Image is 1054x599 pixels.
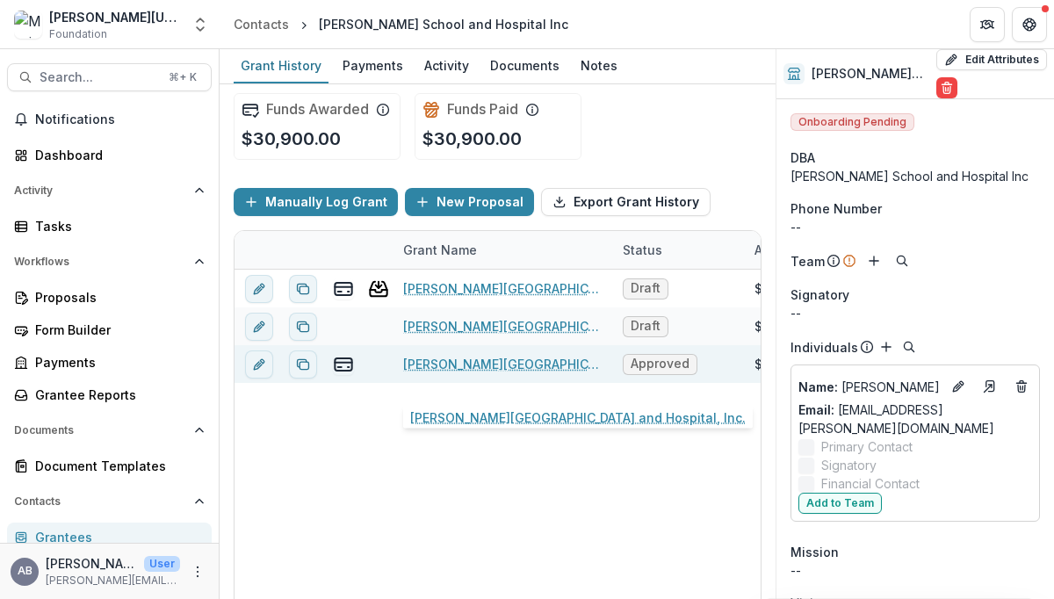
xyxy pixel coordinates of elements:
button: Duplicate proposal [289,350,317,379]
div: Form Builder [35,321,198,339]
div: Grant History [234,53,328,78]
div: Status [612,231,744,269]
button: Manually Log Grant [234,188,398,216]
button: Notifications [7,105,212,134]
span: Mission [790,543,839,561]
button: edit [245,350,273,379]
div: Grantee Reports [35,386,198,404]
button: view-payments [333,354,354,375]
a: Notes [574,49,624,83]
span: Signatory [790,285,849,304]
span: Search... [40,70,158,85]
div: $15,000.00 [754,355,821,373]
span: Workflows [14,256,187,268]
button: Deletes [1011,376,1032,397]
a: Payments [336,49,410,83]
button: Delete [936,77,957,98]
div: Notes [574,53,624,78]
img: Mimi Washington Starrett Data Sandbox V1 [14,11,42,39]
div: Amy Beba [18,566,32,577]
a: Name: [PERSON_NAME] [798,378,941,396]
a: Email: [EMAIL_ADDRESS][PERSON_NAME][DOMAIN_NAME] [798,401,1032,437]
button: Add [863,250,884,271]
a: Form Builder [7,315,212,344]
button: Open Workflows [7,248,212,276]
button: Get Help [1012,7,1047,42]
button: Edit Attributes [936,49,1047,70]
div: -- [790,218,1040,236]
span: Approved [631,357,689,372]
a: [PERSON_NAME][GEOGRAPHIC_DATA] [403,279,602,298]
a: Contacts [227,11,296,37]
div: $0.00 [754,317,790,336]
div: [PERSON_NAME] School and Hospital Inc [319,15,568,33]
div: Amount Awarded [744,241,869,259]
p: $30,900.00 [422,126,522,152]
button: edit [245,313,273,341]
div: Grant Name [393,241,487,259]
div: Payments [35,353,198,372]
div: Amount Awarded [744,231,876,269]
span: Draft [631,281,661,296]
p: [PERSON_NAME] [798,378,941,396]
span: Name : [798,379,838,394]
h2: Funds Paid [447,101,518,118]
a: [PERSON_NAME][GEOGRAPHIC_DATA] and Hospital, Inc. d/b/a [PERSON_NAME] Medical and Educational Center [403,317,602,336]
a: Dashboard [7,141,212,170]
button: Open entity switcher [188,7,213,42]
div: ⌘ + K [165,68,200,87]
span: Signatory [821,456,877,474]
p: Individuals [790,338,858,357]
button: Partners [970,7,1005,42]
a: Document Templates [7,451,212,480]
button: Search [892,250,913,271]
a: Go to contact [976,372,1004,401]
a: Grantee Reports [7,380,212,409]
button: Open Activity [7,177,212,205]
button: Duplicate proposal [289,275,317,303]
p: -- [790,561,1040,580]
h2: Funds Awarded [266,101,369,118]
div: [PERSON_NAME] School and Hospital Inc [790,167,1040,185]
span: Documents [14,424,187,437]
div: Contacts [234,15,289,33]
div: $15,900.00 [754,279,821,298]
span: DBA [790,148,815,167]
a: Proposals [7,283,212,312]
button: Duplicate proposal [289,313,317,341]
button: Export Grant History [541,188,711,216]
nav: breadcrumb [227,11,575,37]
div: Documents [483,53,567,78]
a: Payments [7,348,212,377]
div: Grant Name [393,231,612,269]
span: Phone Number [790,199,882,218]
div: Tasks [35,217,198,235]
div: Dashboard [35,146,198,164]
div: Grantees [35,528,198,546]
span: Foundation [49,26,107,42]
span: Notifications [35,112,205,127]
button: Edit [948,376,969,397]
div: Proposals [35,288,198,307]
button: More [187,561,208,582]
button: Open Contacts [7,487,212,516]
button: view-payments [333,278,354,299]
span: Email: [798,402,834,417]
button: edit [245,275,273,303]
div: Payments [336,53,410,78]
a: Grantees [7,523,212,552]
span: Financial Contact [821,474,920,493]
a: Grant History [234,49,328,83]
span: Primary Contact [821,437,913,456]
div: [PERSON_NAME][US_STATE] [PERSON_NAME] Data Sandbox V1 [49,8,181,26]
div: -- [790,304,1040,322]
p: Team [790,252,825,271]
span: Contacts [14,495,187,508]
button: Search [899,336,920,357]
button: Add [876,336,897,357]
button: Search... [7,63,212,91]
a: Documents [483,49,567,83]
